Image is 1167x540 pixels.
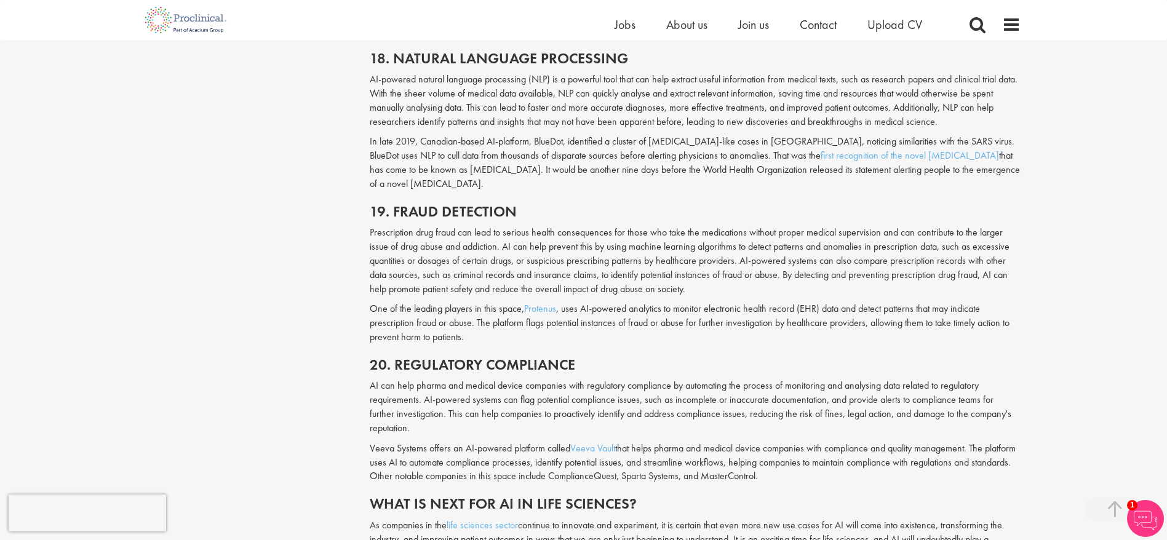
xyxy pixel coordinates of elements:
[666,17,707,33] a: About us
[370,302,1021,344] p: One of the leading players in this space, , uses AI-powered analytics to monitor electronic healt...
[370,496,1021,512] h2: What is next for AI in life sciences?
[370,379,1021,435] p: AI can help pharma and medical device companies with regulatory compliance by automating the proc...
[570,442,615,455] a: Veeva Vault
[370,357,1021,373] h2: 20. Regulatory compliance
[370,73,1021,129] p: AI-powered natural language processing (NLP) is a powerful tool that can help extract useful info...
[615,17,635,33] a: Jobs
[800,17,837,33] a: Contact
[370,50,1021,66] h2: 18. Natural language processing
[370,135,1021,191] p: In late 2019, Canadian-based AI-platform, BlueDot, identified a cluster of [MEDICAL_DATA]-like ca...
[738,17,769,33] a: Join us
[370,226,1021,296] p: Prescription drug fraud can lead to serious health consequences for those who take the medication...
[1127,500,1137,510] span: 1
[867,17,922,33] a: Upload CV
[821,149,999,162] a: first recognition of the novel [MEDICAL_DATA]
[1127,500,1164,537] img: Chatbot
[370,442,1021,484] p: Veeva Systems offers an AI-powered platform called that helps pharma and medical device companies...
[524,302,556,315] a: Protenus
[370,204,1021,220] h2: 19. Fraud detection
[9,494,166,531] iframe: reCAPTCHA
[447,518,518,531] a: life sciences sector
